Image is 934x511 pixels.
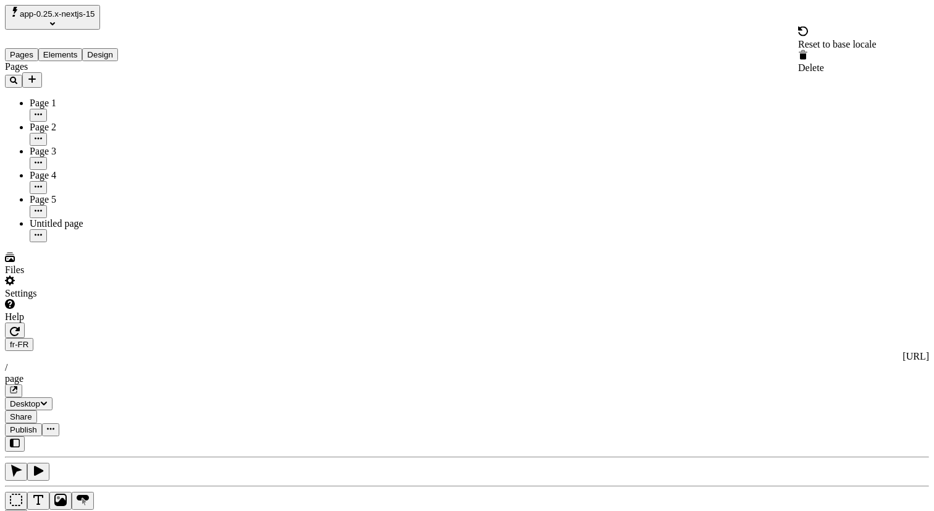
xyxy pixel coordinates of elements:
div: Page 4 [30,170,153,181]
div: Reset to base locale [798,39,877,50]
button: Design [82,48,118,61]
span: Publish [10,425,37,434]
button: Pages [5,48,38,61]
div: Settings [5,288,153,299]
span: fr-FR [10,340,28,349]
button: Button [72,492,94,510]
div: Pages [5,61,153,72]
button: Elements [38,48,83,61]
button: Add new [22,72,42,88]
button: Open locale picker [5,338,33,351]
span: Desktop [10,399,40,408]
p: Cookie Test Route [5,10,180,21]
div: Page 1 [30,98,153,109]
span: Delete [798,62,824,73]
div: page [5,373,929,384]
button: Share [5,410,37,423]
div: [URL] [5,351,929,362]
button: Desktop [5,397,53,410]
span: app-0.25.x-nextjs-15 [20,9,95,19]
span: Share [10,412,32,421]
div: Page 5 [30,194,153,205]
button: Box [5,492,27,510]
button: Text [27,492,49,510]
button: Publish [5,423,42,436]
button: Select site [5,5,100,30]
div: Help [5,311,153,323]
div: Page 2 [30,122,153,133]
div: Files [5,264,153,276]
div: / [5,362,929,373]
button: Image [49,492,72,510]
div: Untitled page [30,218,153,229]
div: Page 3 [30,146,153,157]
